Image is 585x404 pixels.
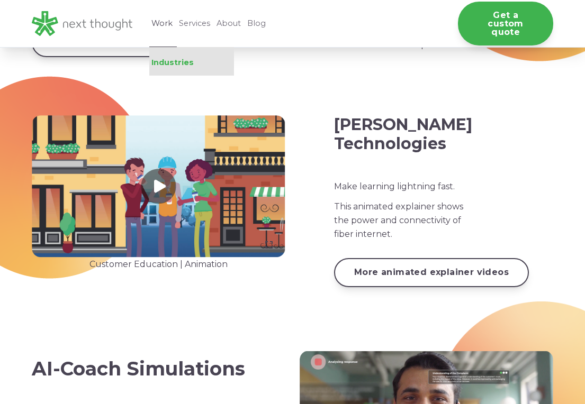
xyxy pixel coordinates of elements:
[334,181,455,191] span: Make learning lightning fast.
[458,2,553,45] a: Get a custom quote
[32,11,132,36] img: LG - NextThought Logo
[32,357,285,380] h3: AI-Coach Simulations
[334,258,529,287] a: More animated explainer videos
[149,58,234,67] a: Industries
[334,201,463,239] span: This animated explainer shows the power and connectivity of fiber internet.
[89,259,228,269] span: Customer Education | Animation
[334,115,478,153] h3: [PERSON_NAME] Technologies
